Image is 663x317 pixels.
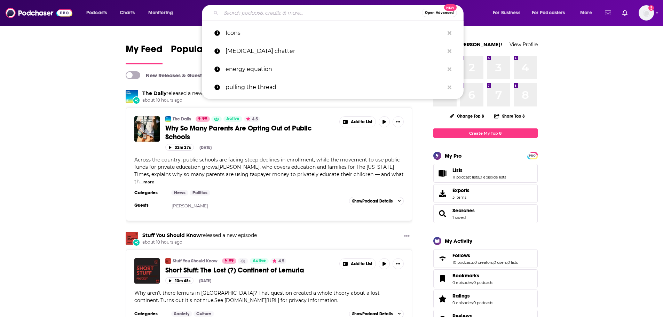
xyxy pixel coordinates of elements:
[393,258,404,269] button: Show More Button
[425,11,454,15] span: Open Advanced
[173,116,191,122] a: The Daily
[527,7,575,18] button: open menu
[81,7,116,18] button: open menu
[172,203,208,208] a: [PERSON_NAME]
[250,258,269,264] a: Active
[493,8,520,18] span: For Business
[445,238,472,244] div: My Activity
[165,266,304,275] span: Short Stuff: The Lost (?) Continent of Lemuria
[126,43,163,59] span: My Feed
[639,5,654,21] img: User Profile
[351,261,372,267] span: Add to List
[452,195,469,200] span: 3 items
[165,116,171,122] img: The Daily
[142,90,222,97] h3: released a new episode
[639,5,654,21] button: Show profile menu
[436,209,450,219] a: Searches
[171,43,230,59] span: Popular Feed
[226,24,444,42] p: Icons
[134,116,160,142] img: Why So Many Parents Are Opting Out of Public Schools
[229,257,234,264] span: 99
[436,189,450,198] span: Exports
[148,8,173,18] span: Monitoring
[165,144,194,151] button: 32m 27s
[436,294,450,304] a: Ratings
[142,232,257,239] h3: released a new episode
[580,8,592,18] span: More
[171,43,230,64] a: Popular Feed
[208,5,470,21] div: Search podcasts, credits, & more...
[452,272,493,279] a: Bookmarks
[401,232,412,241] button: Show More Button
[199,145,212,150] div: [DATE]
[507,260,518,265] a: 0 lists
[134,290,380,303] span: Why aren't there lemurs in [GEOGRAPHIC_DATA]? That question created a whole theory about a lost c...
[171,190,188,196] a: News
[140,179,143,185] span: ...
[452,187,469,193] span: Exports
[6,6,72,19] a: Podchaser - Follow, Share and Rate Podcasts
[126,232,138,245] img: Stuff You Should Know
[202,78,464,96] a: pulling the thread
[226,78,444,96] p: pulling the thread
[445,152,462,159] div: My Pro
[444,4,457,11] span: New
[452,252,470,259] span: Follows
[393,116,404,127] button: Show More Button
[433,41,502,48] a: Welcome [PERSON_NAME]!
[340,117,376,127] button: Show More Button
[452,260,474,265] a: 10 podcasts
[142,97,222,103] span: about 10 hours ago
[165,124,334,141] a: Why So Many Parents Are Opting Out of Public Schools
[452,293,470,299] span: Ratings
[473,280,473,285] span: ,
[173,258,218,264] a: Stuff You Should Know
[226,116,239,122] span: Active
[532,8,565,18] span: For Podcasters
[452,167,506,173] a: Lists
[134,190,166,196] h3: Categories
[115,7,139,18] a: Charts
[436,254,450,263] a: Follows
[142,232,201,238] a: Stuff You Should Know
[222,258,236,264] a: 99
[120,8,135,18] span: Charts
[433,249,538,268] span: Follows
[351,119,372,125] span: Add to List
[648,5,654,11] svg: Add a profile image
[126,90,138,103] img: The Daily
[349,197,404,205] button: ShowPodcast Details
[165,124,312,141] span: Why So Many Parents Are Opting Out of Public Schools
[352,311,393,316] span: Show Podcast Details
[142,239,257,245] span: about 10 hours ago
[452,272,479,279] span: Bookmarks
[480,175,506,180] a: 0 episode lists
[190,190,210,196] a: Politics
[528,153,537,158] span: PRO
[445,112,489,120] button: Change Top 8
[340,259,376,269] button: Show More Button
[143,7,182,18] button: open menu
[493,260,494,265] span: ,
[165,277,194,284] button: 13m 48s
[494,260,507,265] a: 0 users
[474,260,493,265] a: 0 creators
[221,7,422,18] input: Search podcasts, credits, & more...
[473,300,473,305] span: ,
[270,258,286,264] button: 4.5
[436,168,450,178] a: Lists
[452,300,473,305] a: 0 episodes
[575,7,601,18] button: open menu
[474,260,474,265] span: ,
[134,258,160,284] img: Short Stuff: The Lost (?) Continent of Lemuria
[452,207,475,214] a: Searches
[510,41,538,48] a: View Profile
[452,280,473,285] a: 0 episodes
[639,5,654,21] span: Logged in as rarjune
